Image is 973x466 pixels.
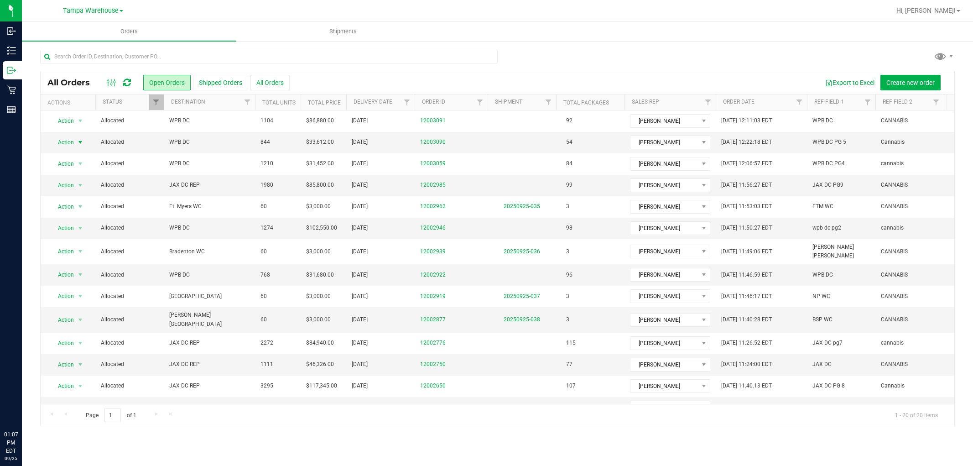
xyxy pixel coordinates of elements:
[562,200,574,213] span: 3
[306,271,334,279] span: $31,680.00
[101,403,158,412] span: Allocated
[504,293,540,299] a: 20250925-037
[250,75,290,90] button: All Orders
[812,181,843,189] span: JAX DC PG9
[812,116,833,125] span: WPB DC
[75,115,86,127] span: select
[352,116,368,125] span: [DATE]
[400,94,415,110] a: Filter
[260,271,270,279] span: 768
[50,268,74,281] span: Action
[78,408,144,422] span: Page of 1
[236,22,450,41] a: Shipments
[169,181,250,189] span: JAX DC REP
[75,380,86,393] span: select
[888,408,945,422] span: 1 - 20 of 20 items
[75,222,86,235] span: select
[50,136,74,149] span: Action
[886,79,935,86] span: Create new order
[721,138,772,147] span: [DATE] 12:22:18 EDT
[562,178,577,192] span: 99
[630,401,698,414] span: [PERSON_NAME]
[701,94,716,110] a: Filter
[306,382,337,390] span: $117,345.00
[504,248,540,255] a: 20250925-036
[630,115,698,127] span: [PERSON_NAME]
[881,292,908,301] span: CANNABIS
[262,99,296,106] a: Total Units
[306,224,337,232] span: $102,550.00
[260,116,273,125] span: 1104
[721,224,772,232] span: [DATE] 11:50:27 EDT
[7,46,16,55] inline-svg: Inventory
[50,200,74,213] span: Action
[306,181,334,189] span: $85,800.00
[260,315,267,324] span: 60
[75,337,86,350] span: select
[260,247,267,256] span: 60
[352,138,368,147] span: [DATE]
[169,339,250,347] span: JAX DC REP
[317,27,369,36] span: Shipments
[630,157,698,170] span: [PERSON_NAME]
[169,360,250,369] span: JAX DC REP
[101,339,158,347] span: Allocated
[881,339,904,347] span: cannabis
[420,159,446,168] a: 12003059
[108,27,150,36] span: Orders
[562,313,574,326] span: 3
[306,315,331,324] span: $3,000.00
[169,202,250,211] span: Ft. Myers WC
[420,116,446,125] a: 12003091
[562,157,577,170] span: 84
[101,116,158,125] span: Allocated
[562,268,577,282] span: 96
[812,243,870,260] span: [PERSON_NAME] [PERSON_NAME]
[306,159,334,168] span: $31,452.00
[352,159,368,168] span: [DATE]
[4,455,18,462] p: 09/25
[721,292,772,301] span: [DATE] 11:46:17 EDT
[101,181,158,189] span: Allocated
[50,358,74,371] span: Action
[352,202,368,211] span: [DATE]
[420,138,446,147] a: 12003090
[880,75,941,90] button: Create new order
[352,403,368,412] span: [DATE]
[260,181,273,189] span: 1980
[101,315,158,324] span: Allocated
[75,401,86,414] span: select
[50,337,74,350] span: Action
[260,292,267,301] span: 60
[260,138,270,147] span: 844
[819,75,880,90] button: Export to Excel
[50,222,74,235] span: Action
[812,360,832,369] span: JAX DC
[881,315,908,324] span: CANNABIS
[929,94,944,110] a: Filter
[881,247,908,256] span: CANNABIS
[101,247,158,256] span: Allocated
[306,292,331,301] span: $3,000.00
[420,403,446,412] a: 12002467
[630,200,698,213] span: [PERSON_NAME]
[101,138,158,147] span: Allocated
[352,315,368,324] span: [DATE]
[630,268,698,281] span: [PERSON_NAME]
[352,224,368,232] span: [DATE]
[169,224,250,232] span: WPB DC
[50,245,74,258] span: Action
[721,315,772,324] span: [DATE] 11:40:28 EDT
[881,403,908,412] span: CANNABIS
[169,292,250,301] span: [GEOGRAPHIC_DATA]
[260,202,267,211] span: 60
[473,94,488,110] a: Filter
[721,116,772,125] span: [DATE] 12:11:03 EDT
[260,339,273,347] span: 2272
[47,99,92,106] div: Actions
[723,99,754,105] a: Order Date
[721,403,772,412] span: [DATE] 10:37:54 EDT
[812,159,845,168] span: WPB DC PG4
[420,339,446,347] a: 12002776
[7,105,16,114] inline-svg: Reports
